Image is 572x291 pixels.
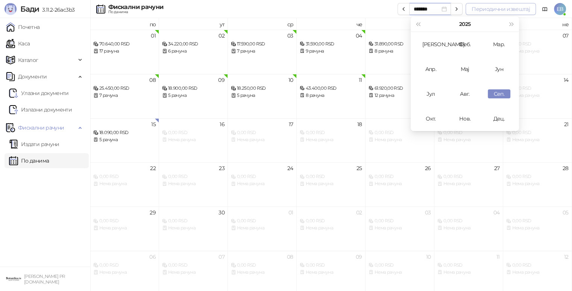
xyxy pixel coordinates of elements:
[93,41,156,48] div: 70.640,00 RSD
[228,118,297,163] td: 2025-09-17
[9,137,59,152] a: Издати рачуни
[366,162,434,207] td: 2025-09-26
[228,30,297,74] td: 2025-09-03
[218,254,225,259] div: 07
[231,85,293,92] div: 18.250,00 RSD
[287,166,293,171] div: 24
[149,254,156,259] div: 06
[454,65,476,74] div: Мај
[231,48,293,55] div: 7 рачуна
[437,217,500,225] div: 0,00 RSD
[563,33,569,38] div: 07
[162,269,225,276] div: Нема рачуна
[150,166,156,171] div: 22
[93,217,156,225] div: 0,00 RSD
[149,77,156,83] div: 08
[426,254,431,259] div: 10
[369,136,431,143] div: Нема рачуна
[159,30,228,74] td: 2025-09-02
[366,18,434,30] th: пе
[454,40,476,49] div: Феб.
[300,92,362,99] div: 8 рачуна
[506,262,569,269] div: 0,00 RSD
[162,217,225,225] div: 0,00 RSD
[300,262,362,269] div: 0,00 RSD
[220,122,225,127] div: 16
[297,74,366,118] td: 2025-09-11
[564,77,569,83] div: 14
[300,180,362,187] div: Нема рачуна
[159,162,228,207] td: 2025-09-23
[425,166,431,171] div: 26
[159,18,228,30] th: ут
[437,262,500,269] div: 0,00 RSD
[448,32,482,57] td: 2025-02
[231,269,293,276] div: Нема рачуна
[300,173,362,180] div: 0,00 RSD
[228,74,297,118] td: 2025-09-10
[506,48,569,55] div: Нема рачуна
[366,207,434,251] td: 2025-10-03
[356,33,362,38] div: 04
[90,74,159,118] td: 2025-09-08
[20,5,39,14] span: Бади
[288,77,293,83] div: 10
[93,48,156,55] div: 17 рачуна
[231,173,293,180] div: 0,00 RSD
[503,162,572,207] td: 2025-09-28
[297,162,366,207] td: 2025-09-25
[506,180,569,187] div: Нема рачуна
[93,136,156,143] div: 5 рачуна
[151,33,156,38] div: 01
[448,57,482,81] td: 2025-05
[300,217,362,225] div: 0,00 RSD
[448,81,482,106] td: 2025-08
[231,92,293,99] div: 5 рачуна
[288,210,293,215] div: 01
[231,262,293,269] div: 0,00 RSD
[93,173,156,180] div: 0,00 RSD
[506,85,569,92] div: 0,00 RSD
[482,32,516,57] td: 2025-03
[24,274,65,285] small: [PERSON_NAME] PR [DOMAIN_NAME]
[162,92,225,99] div: 5 рачуна
[506,136,569,143] div: Нема рачуна
[9,86,69,101] a: Ulazni dokumentiУлазни документи
[414,57,448,81] td: 2025-04
[369,180,431,187] div: Нема рачуна
[93,129,156,136] div: 18.090,00 RSD
[231,180,293,187] div: Нема рачуна
[93,180,156,187] div: Нема рачуна
[297,118,366,163] td: 2025-09-18
[488,65,510,74] div: Јун
[231,136,293,143] div: Нема рачуна
[108,10,163,14] div: По данима
[18,69,47,84] span: Документи
[414,106,448,131] td: 2025-10
[300,269,362,276] div: Нема рачуна
[93,85,156,92] div: 25.450,00 RSD
[231,217,293,225] div: 0,00 RSD
[9,153,49,168] a: По данима
[563,166,569,171] div: 28
[493,210,500,215] div: 04
[482,81,516,106] td: 2025-09
[297,30,366,74] td: 2025-09-04
[162,173,225,180] div: 0,00 RSD
[506,41,569,48] div: 0,00 RSD
[369,129,431,136] div: 0,00 RSD
[563,210,569,215] div: 05
[90,118,159,163] td: 2025-09-15
[287,33,293,38] div: 03
[162,41,225,48] div: 34.220,00 RSD
[488,40,510,49] div: Мар.
[162,85,225,92] div: 18.900,00 RSD
[419,114,442,123] div: Окт.
[219,166,225,171] div: 23
[297,207,366,251] td: 2025-10-02
[369,269,431,276] div: Нема рачуна
[369,225,431,232] div: Нема рачуна
[425,210,431,215] div: 03
[162,225,225,232] div: Нема рачуна
[488,89,510,98] div: Сеп.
